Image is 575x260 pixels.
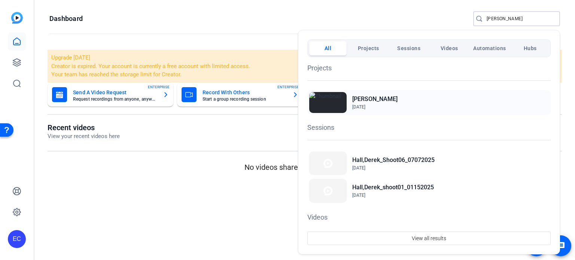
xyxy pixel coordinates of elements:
h2: Hall,Derek_shoot01_01152025 [352,183,434,192]
span: [DATE] [352,165,365,171]
img: Thumbnail [309,92,347,113]
h1: Videos [307,212,551,222]
span: Automations [473,42,506,55]
span: [DATE] [352,193,365,198]
h2: [PERSON_NAME] [352,95,398,104]
img: Thumbnail [309,179,347,202]
h2: Hall,Derek_Shoot06_07072025 [352,156,435,165]
h1: Sessions [307,122,551,132]
h1: Projects [307,63,551,73]
span: Videos [441,42,458,55]
span: View all results [412,231,446,245]
span: Projects [358,42,379,55]
button: View all results [307,232,551,245]
span: [DATE] [352,104,365,110]
span: All [325,42,332,55]
span: Hubs [524,42,537,55]
img: Thumbnail [309,152,347,175]
span: Sessions [397,42,420,55]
